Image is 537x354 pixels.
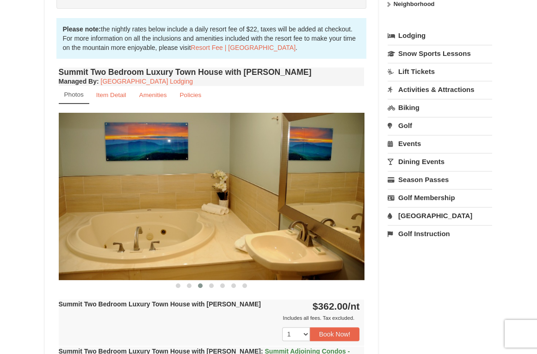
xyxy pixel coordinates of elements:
button: Book Now! [310,327,360,341]
div: Includes all fees. Tax excluded. [59,313,360,323]
a: Dining Events [388,153,493,170]
a: Activities & Attractions [388,81,493,98]
a: Lodging [388,27,493,44]
small: Policies [179,92,201,98]
a: Snow Sports Lessons [388,45,493,62]
span: Managed By [59,78,97,85]
a: Policies [173,86,207,104]
a: Item Detail [90,86,132,104]
small: Item Detail [96,92,126,98]
small: Amenities [139,92,167,98]
a: Biking [388,99,493,116]
img: 18876286-204-56aa937f.png [59,113,364,280]
strong: Summit Two Bedroom Luxury Town House with [PERSON_NAME] [59,300,261,308]
a: Lift Tickets [388,63,493,80]
strong: Neighborhood [394,0,435,7]
a: Resort Fee | [GEOGRAPHIC_DATA] [191,44,296,51]
a: Photos [59,86,89,104]
strong: : [59,78,99,85]
a: Golf [388,117,493,134]
a: [GEOGRAPHIC_DATA] Lodging [101,78,193,85]
div: the nightly rates below include a daily resort fee of $22, taxes will be added at checkout. For m... [56,18,367,59]
h4: Summit Two Bedroom Luxury Town House with [PERSON_NAME] [59,67,364,77]
a: Events [388,135,493,152]
a: Golf Membership [388,189,493,206]
a: [GEOGRAPHIC_DATA] [388,207,493,224]
a: Golf Instruction [388,225,493,242]
a: Season Passes [388,171,493,188]
strong: Please note: [63,25,101,33]
small: Photos [64,91,84,98]
span: /nt [348,301,360,311]
a: Amenities [133,86,173,104]
strong: $362.00 [313,301,360,311]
